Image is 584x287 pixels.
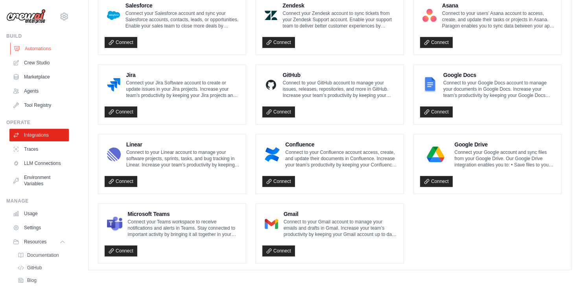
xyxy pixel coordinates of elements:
a: GitHub [14,262,69,273]
img: Microsoft Teams Logo [107,216,122,232]
img: Confluence Logo [265,146,280,162]
img: Salesforce Logo [107,7,120,23]
p: Connect your Zendesk account to sync tickets from your Zendesk Support account. Enable your suppo... [283,10,398,29]
a: Environment Variables [9,171,69,190]
a: Connect [262,106,295,117]
a: Connect [105,37,137,48]
div: Manage [6,198,69,204]
span: Blog [27,277,37,283]
p: Connect to your Confluence account access, create, and update their documents in Confluence. Incr... [285,149,397,168]
a: Connect [105,176,137,187]
button: Resources [9,236,69,248]
p: Connect your Teams workspace to receive notifications and alerts in Teams. Stay connected to impo... [128,219,239,238]
h4: Google Drive [454,141,555,148]
img: Asana Logo [422,7,437,23]
a: Documentation [14,250,69,261]
a: Connect [105,245,137,256]
a: Marketplace [9,71,69,83]
span: GitHub [27,265,42,271]
a: Tool Registry [9,99,69,112]
img: Logo [6,9,46,24]
a: Connect [262,37,295,48]
h4: Salesforce [125,2,239,9]
a: Usage [9,207,69,220]
img: Google Drive Logo [422,146,449,162]
a: Settings [9,221,69,234]
span: Resources [24,239,46,245]
a: Connect [262,176,295,187]
img: Gmail Logo [265,216,278,232]
img: Google Docs Logo [422,77,438,93]
a: Automations [10,42,70,55]
p: Connect your Jira Software account to create or update issues in your Jira projects. Increase you... [126,80,239,99]
h4: Jira [126,71,239,79]
div: Build [6,33,69,39]
a: Connect [420,37,453,48]
a: Blog [14,275,69,286]
img: Zendesk Logo [265,7,277,23]
a: Agents [9,85,69,97]
a: Connect [420,176,453,187]
a: Connect [262,245,295,256]
h4: Google Docs [443,71,555,79]
h4: Zendesk [283,2,398,9]
p: Connect to your users’ Asana account to access, create, and update their tasks or projects in Asa... [442,10,555,29]
div: Operate [6,119,69,126]
a: Traces [9,143,69,155]
a: LLM Connections [9,157,69,170]
h4: Asana [442,2,555,9]
img: Linear Logo [107,146,121,162]
img: GitHub Logo [265,77,277,93]
a: Crew Studio [9,57,69,69]
p: Connect to your Linear account to manage your software projects, sprints, tasks, and bug tracking... [126,149,239,168]
span: Documentation [27,252,59,258]
p: Connect your Google account and sync files from your Google Drive. Our Google Drive integration e... [454,149,555,168]
img: Jira Logo [107,77,120,93]
p: Connect your Salesforce account and sync your Salesforce accounts, contacts, leads, or opportunit... [125,10,239,29]
a: Connect [105,106,137,117]
a: Connect [420,106,453,117]
p: Connect to your GitHub account to manage your issues, releases, repositories, and more in GitHub.... [283,80,397,99]
h4: Gmail [284,210,397,218]
p: Connect to your Gmail account to manage your emails and drafts in Gmail. Increase your team’s pro... [284,219,397,238]
a: Integrations [9,129,69,141]
h4: GitHub [283,71,397,79]
h4: Microsoft Teams [128,210,239,218]
h4: Confluence [285,141,397,148]
h4: Linear [126,141,239,148]
p: Connect to your Google Docs account to manage your documents in Google Docs. Increase your team’s... [443,80,555,99]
